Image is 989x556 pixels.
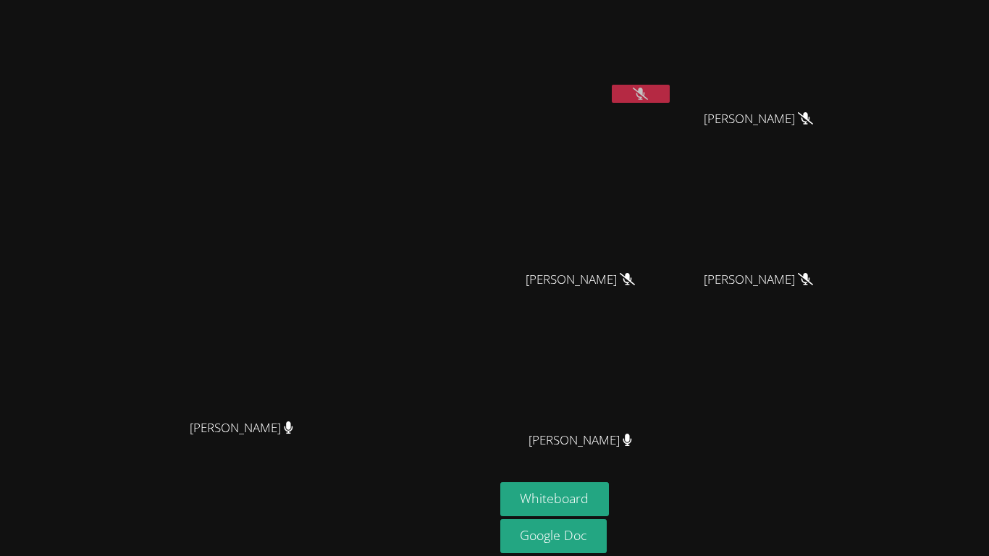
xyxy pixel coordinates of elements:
[526,269,635,290] span: [PERSON_NAME]
[190,418,293,439] span: [PERSON_NAME]
[704,109,813,130] span: [PERSON_NAME]
[529,430,632,451] span: [PERSON_NAME]
[500,519,607,553] a: Google Doc
[704,269,813,290] span: [PERSON_NAME]
[500,482,610,516] button: Whiteboard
